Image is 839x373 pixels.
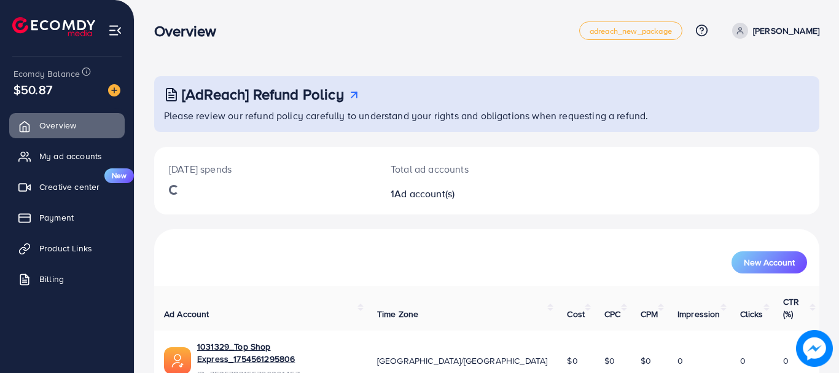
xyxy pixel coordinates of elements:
span: Payment [39,211,74,224]
span: $0 [641,355,651,367]
a: Product Links [9,236,125,261]
a: Billing [9,267,125,291]
span: 0 [677,355,683,367]
a: Creative centerNew [9,175,125,199]
span: Ecomdy Balance [14,68,80,80]
h2: 1 [391,188,528,200]
a: adreach_new_package [579,22,682,40]
h3: [AdReach] Refund Policy [182,85,344,103]
p: [PERSON_NAME] [753,23,819,38]
a: My ad accounts [9,144,125,168]
span: CPC [604,308,620,320]
span: Impression [677,308,720,320]
a: Overview [9,113,125,138]
h3: Overview [154,22,226,40]
span: Overview [39,119,76,132]
span: [GEOGRAPHIC_DATA]/[GEOGRAPHIC_DATA] [377,355,548,367]
span: adreach_new_package [590,27,672,35]
span: $50.87 [14,80,52,98]
p: [DATE] spends [169,162,361,176]
span: Creative center [39,181,100,193]
img: menu [108,23,122,37]
img: image [108,84,120,96]
p: Total ad accounts [391,162,528,176]
span: CTR (%) [783,296,799,320]
span: Billing [39,273,64,285]
span: Ad Account [164,308,209,320]
span: 0 [740,355,746,367]
span: Cost [567,308,585,320]
img: logo [12,17,95,36]
img: image [796,330,833,367]
button: New Account [732,251,807,273]
p: Please review our refund policy carefully to understand your rights and obligations when requesti... [164,108,812,123]
span: Time Zone [377,308,418,320]
a: [PERSON_NAME] [727,23,819,39]
a: Payment [9,205,125,230]
span: My ad accounts [39,150,102,162]
a: 1031329_Top Shop Express_1754561295806 [197,340,357,366]
span: Ad account(s) [394,187,455,200]
span: 0 [783,355,789,367]
span: $0 [567,355,577,367]
span: $0 [604,355,615,367]
span: New Account [744,258,795,267]
span: Product Links [39,242,92,254]
span: New [104,168,134,183]
span: Clicks [740,308,763,320]
span: CPM [641,308,658,320]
